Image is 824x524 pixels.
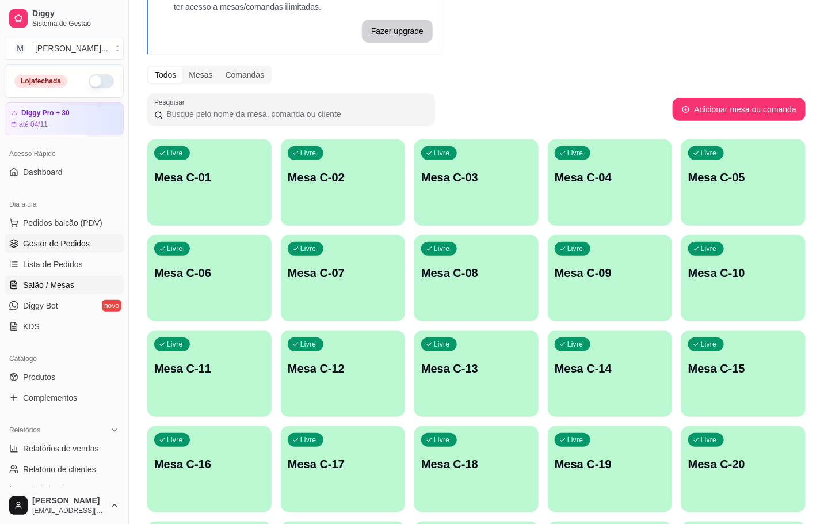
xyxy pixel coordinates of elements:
div: Dia a dia [5,195,124,214]
p: Livre [434,340,450,349]
button: LivreMesa C-09 [548,235,672,321]
button: LivreMesa C-03 [414,139,539,226]
a: DiggySistema de Gestão [5,5,124,32]
p: Livre [567,435,583,445]
p: Livre [701,340,717,349]
p: Mesa C-17 [288,456,398,472]
p: Livre [167,244,183,253]
button: LivreMesa C-02 [281,139,405,226]
p: Livre [167,149,183,158]
button: Alterar Status [89,74,114,88]
button: LivreMesa C-04 [548,139,672,226]
p: Livre [567,149,583,158]
p: Livre [167,340,183,349]
p: Mesa C-08 [421,265,532,281]
input: Pesquisar [163,108,428,120]
div: Loja fechada [14,75,67,88]
span: Relatório de clientes [23,464,96,475]
span: [PERSON_NAME] [32,496,105,506]
span: Dashboard [23,166,63,178]
span: Produtos [23,371,55,383]
p: Livre [300,435,316,445]
p: Livre [300,340,316,349]
p: Mesa C-06 [154,265,265,281]
p: Mesa C-09 [555,265,665,281]
span: M [14,43,26,54]
p: Livre [701,435,717,445]
button: Pedidos balcão (PDV) [5,214,124,232]
a: Lista de Pedidos [5,255,124,274]
p: Livre [434,435,450,445]
button: Fazer upgrade [362,20,433,43]
p: Mesa C-02 [288,169,398,185]
button: LivreMesa C-01 [147,139,272,226]
p: Mesa C-11 [154,360,265,377]
span: [EMAIL_ADDRESS][DOMAIN_NAME] [32,506,105,515]
p: Livre [167,435,183,445]
p: Mesa C-16 [154,456,265,472]
a: Relatório de mesas [5,481,124,499]
div: Mesas [182,67,219,83]
a: Salão / Mesas [5,276,124,294]
p: Mesa C-18 [421,456,532,472]
button: LivreMesa C-08 [414,235,539,321]
article: até 04/11 [19,120,48,129]
span: Salão / Mesas [23,279,74,291]
p: Mesa C-10 [688,265,799,281]
p: Mesa C-13 [421,360,532,377]
button: Adicionar mesa ou comanda [673,98,806,121]
p: Mesa C-14 [555,360,665,377]
p: Mesa C-15 [688,360,799,377]
button: LivreMesa C-11 [147,331,272,417]
p: Mesa C-04 [555,169,665,185]
a: Complementos [5,389,124,407]
p: Mesa C-05 [688,169,799,185]
p: Livre [701,244,717,253]
p: Livre [434,244,450,253]
button: LivreMesa C-07 [281,235,405,321]
button: [PERSON_NAME][EMAIL_ADDRESS][DOMAIN_NAME] [5,492,124,519]
button: Select a team [5,37,124,60]
div: Acesso Rápido [5,145,124,163]
button: LivreMesa C-14 [548,331,672,417]
p: Mesa C-01 [154,169,265,185]
p: Livre [567,340,583,349]
p: Livre [300,149,316,158]
span: Lista de Pedidos [23,259,83,270]
div: Catálogo [5,350,124,368]
span: Diggy [32,9,119,19]
span: Relatórios [9,426,40,435]
div: Todos [148,67,182,83]
button: LivreMesa C-18 [414,426,539,512]
p: Livre [300,244,316,253]
button: LivreMesa C-17 [281,426,405,512]
button: LivreMesa C-10 [681,235,806,321]
p: Mesa C-20 [688,456,799,472]
a: Diggy Pro + 30até 04/11 [5,102,124,135]
p: Livre [567,244,583,253]
a: Diggy Botnovo [5,297,124,315]
button: LivreMesa C-05 [681,139,806,226]
button: LivreMesa C-20 [681,426,806,512]
a: Produtos [5,368,124,386]
label: Pesquisar [154,97,189,107]
p: Livre [701,149,717,158]
a: Relatório de clientes [5,460,124,479]
p: Mesa C-19 [555,456,665,472]
a: Dashboard [5,163,124,181]
a: KDS [5,317,124,336]
button: LivreMesa C-13 [414,331,539,417]
span: Relatório de mesas [23,484,93,496]
p: Mesa C-07 [288,265,398,281]
article: Diggy Pro + 30 [21,109,70,117]
a: Gestor de Pedidos [5,234,124,253]
span: Complementos [23,392,77,404]
span: KDS [23,321,40,332]
a: Relatórios de vendas [5,439,124,458]
span: Diggy Bot [23,300,58,312]
button: LivreMesa C-19 [548,426,672,512]
span: Relatórios de vendas [23,443,99,454]
button: LivreMesa C-15 [681,331,806,417]
span: Sistema de Gestão [32,19,119,28]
